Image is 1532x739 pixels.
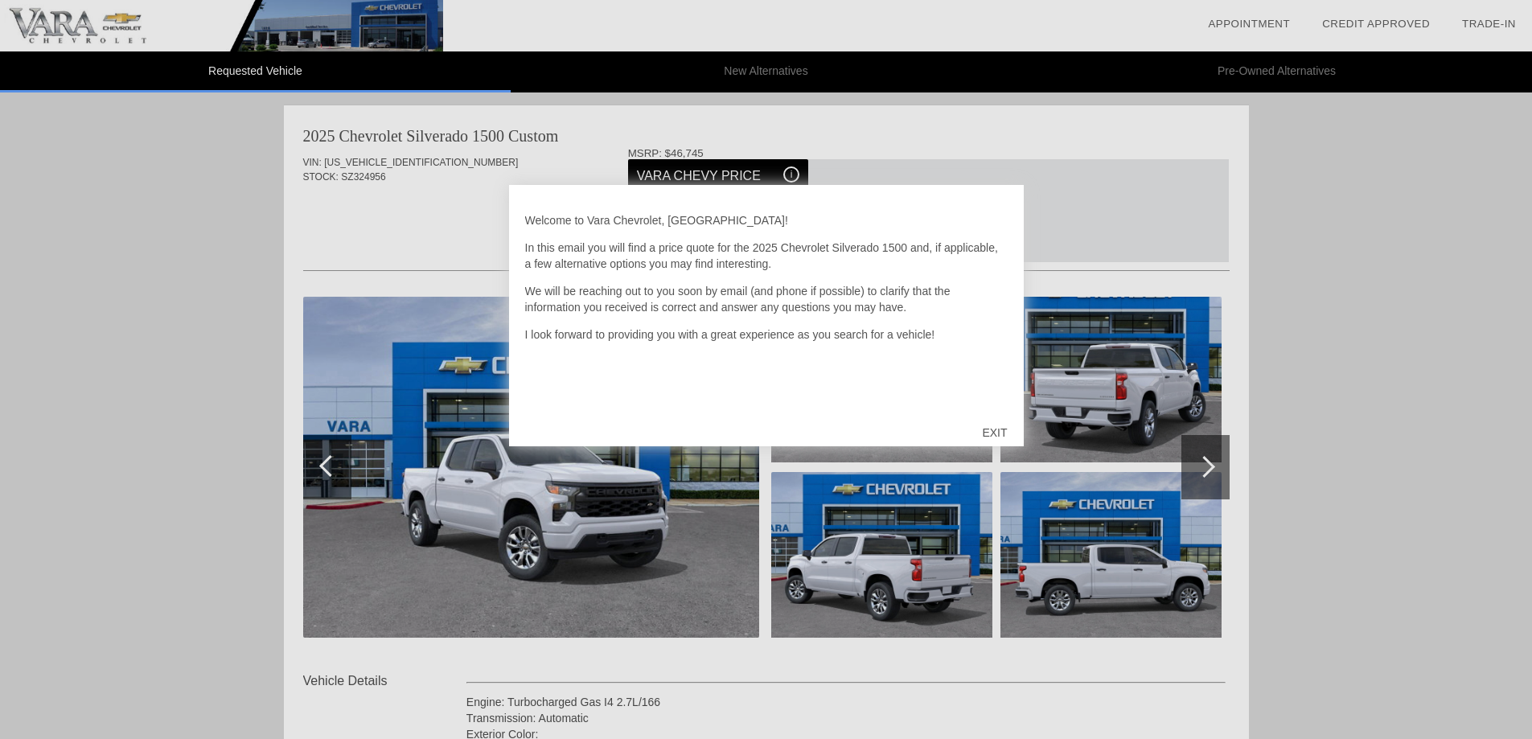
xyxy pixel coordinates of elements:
[525,283,1008,315] p: We will be reaching out to you soon by email (and phone if possible) to clarify that the informat...
[1462,18,1516,30] a: Trade-In
[525,326,1008,343] p: I look forward to providing you with a great experience as you search for a vehicle!
[1208,18,1290,30] a: Appointment
[525,212,1008,228] p: Welcome to Vara Chevrolet, [GEOGRAPHIC_DATA]!
[1322,18,1430,30] a: Credit Approved
[525,240,1008,272] p: In this email you will find a price quote for the 2025 Chevrolet Silverado 1500 and, if applicabl...
[966,409,1023,457] div: EXIT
